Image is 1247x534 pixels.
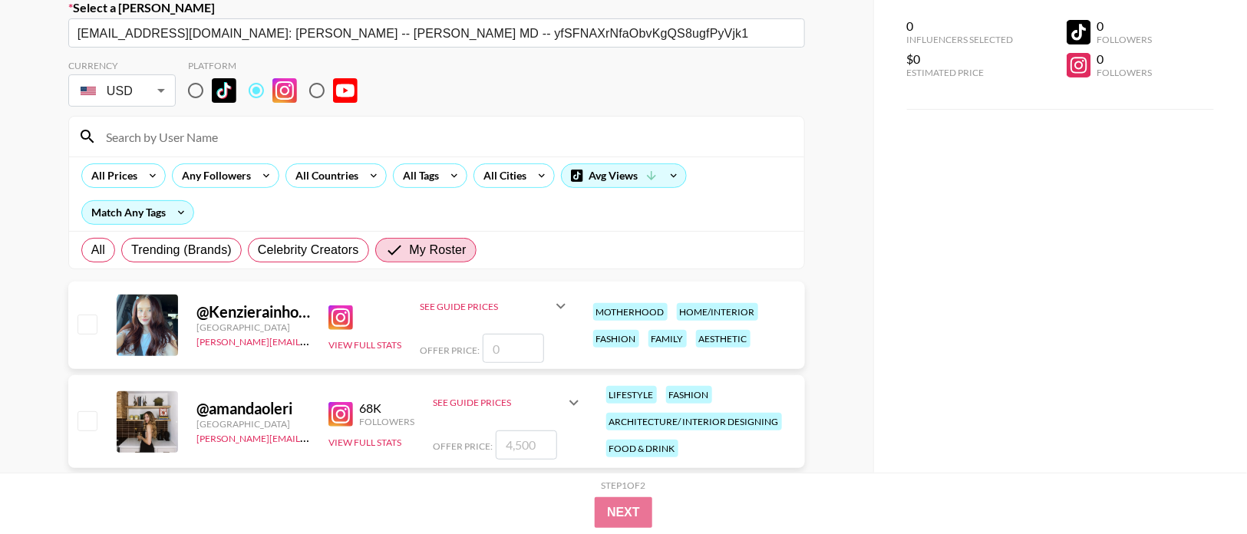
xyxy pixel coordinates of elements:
div: Currency [68,60,176,71]
input: 4,500 [496,430,557,460]
div: Platform [188,60,370,71]
div: 0 [907,18,1014,34]
span: Celebrity Creators [258,241,359,259]
div: aesthetic [696,330,751,348]
div: [GEOGRAPHIC_DATA] [196,321,310,333]
button: View Full Stats [328,437,401,448]
span: My Roster [410,241,467,259]
span: Offer Price: [433,440,493,452]
div: All Tags [394,164,442,187]
div: See Guide Prices [433,397,565,408]
div: Match Any Tags [82,201,193,224]
img: TikTok [212,78,236,103]
a: [PERSON_NAME][EMAIL_ADDRESS][PERSON_NAME][DOMAIN_NAME] [196,333,496,348]
div: Followers [359,416,414,427]
div: fashion [666,386,712,404]
button: View Full Stats [328,339,401,351]
div: architecture/ interior designing [606,413,782,430]
img: Instagram [328,402,353,427]
div: All Cities [474,164,529,187]
div: fashion [593,330,639,348]
span: Offer Price: [420,344,480,356]
img: Instagram [272,78,297,103]
div: Followers [1097,67,1153,78]
div: @ Kenzierainhoffman [196,302,310,321]
div: 68K [359,400,414,416]
div: motherhood [593,303,668,321]
input: 0 [483,334,544,363]
div: food & drink [606,440,678,457]
div: @ amandaoleri [196,399,310,418]
div: family [648,330,687,348]
div: home/interior [677,303,758,321]
div: 0 [1097,51,1153,67]
div: Influencers Selected [907,34,1014,45]
button: Next [595,497,652,528]
div: lifestyle [606,386,657,404]
div: Avg Views [562,164,686,187]
div: See Guide Prices [420,288,570,325]
img: YouTube [333,78,358,103]
span: All [91,241,105,259]
div: All Countries [286,164,361,187]
div: $0 [907,51,1014,67]
div: Any Followers [173,164,254,187]
div: See Guide Prices [433,384,583,421]
div: USD [71,77,173,104]
span: Trending (Brands) [131,241,232,259]
div: Followers [1097,34,1153,45]
div: Estimated Price [907,67,1014,78]
div: [GEOGRAPHIC_DATA] [196,418,310,430]
div: Step 1 of 2 [602,480,646,491]
div: See Guide Prices [420,301,552,312]
a: [PERSON_NAME][EMAIL_ADDRESS][PERSON_NAME][DOMAIN_NAME] [196,430,496,444]
div: 0 [1097,18,1153,34]
img: Instagram [328,305,353,330]
input: Search by User Name [97,124,795,149]
div: All Prices [82,164,140,187]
